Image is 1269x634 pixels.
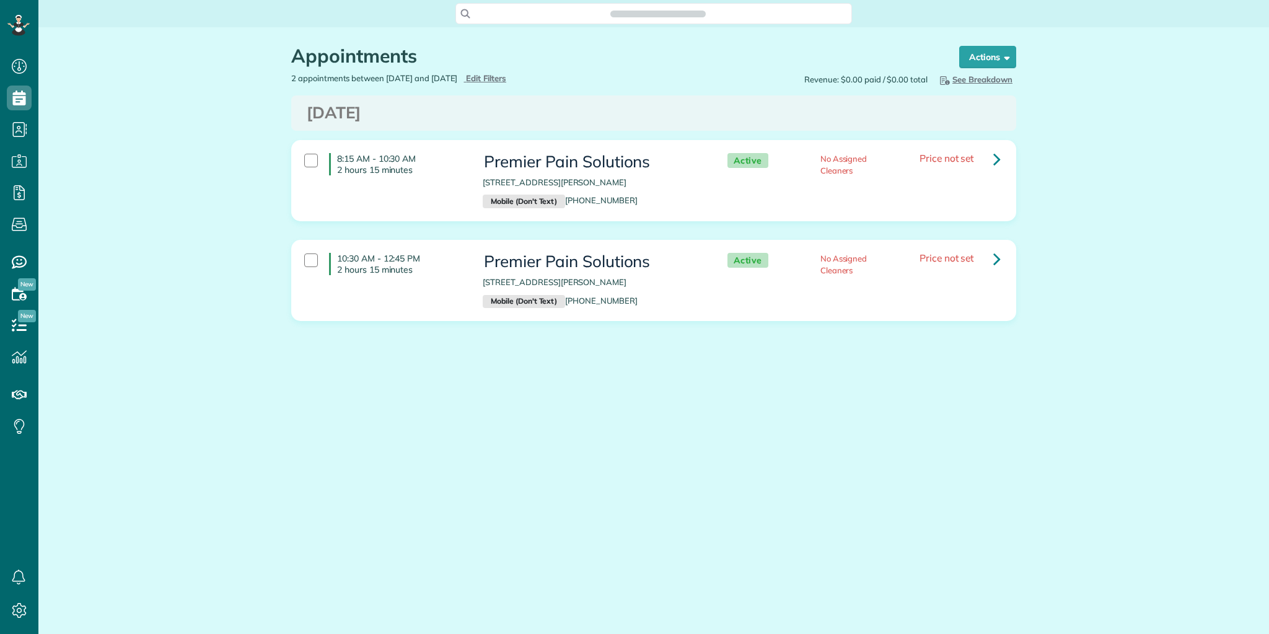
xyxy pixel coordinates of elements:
[920,252,974,264] span: Price not set
[483,153,702,171] h3: Premier Pain Solutions
[18,310,36,322] span: New
[483,296,637,306] a: Mobile (Don't Text)[PHONE_NUMBER]
[483,295,565,309] small: Mobile (Don't Text)
[937,74,1012,84] span: See Breakdown
[282,73,654,84] div: 2 appointments between [DATE] and [DATE]
[727,253,768,268] span: Active
[337,264,464,275] p: 2 hours 15 minutes
[820,253,867,275] span: No Assigned Cleaners
[623,7,693,20] span: Search ZenMaid…
[291,46,936,66] h1: Appointments
[804,74,928,86] span: Revenue: $0.00 paid / $0.00 total
[920,152,974,164] span: Price not set
[329,253,464,275] h4: 10:30 AM - 12:45 PM
[483,253,702,271] h3: Premier Pain Solutions
[820,154,867,175] span: No Assigned Cleaners
[307,104,1001,122] h3: [DATE]
[463,73,506,83] a: Edit Filters
[934,73,1016,86] button: See Breakdown
[483,195,565,208] small: Mobile (Don't Text)
[466,73,506,83] span: Edit Filters
[18,278,36,291] span: New
[337,164,464,175] p: 2 hours 15 minutes
[483,195,637,205] a: Mobile (Don't Text)[PHONE_NUMBER]
[483,177,702,188] p: [STREET_ADDRESS][PERSON_NAME]
[329,153,464,175] h4: 8:15 AM - 10:30 AM
[483,276,702,288] p: [STREET_ADDRESS][PERSON_NAME]
[959,46,1016,68] button: Actions
[727,153,768,169] span: Active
